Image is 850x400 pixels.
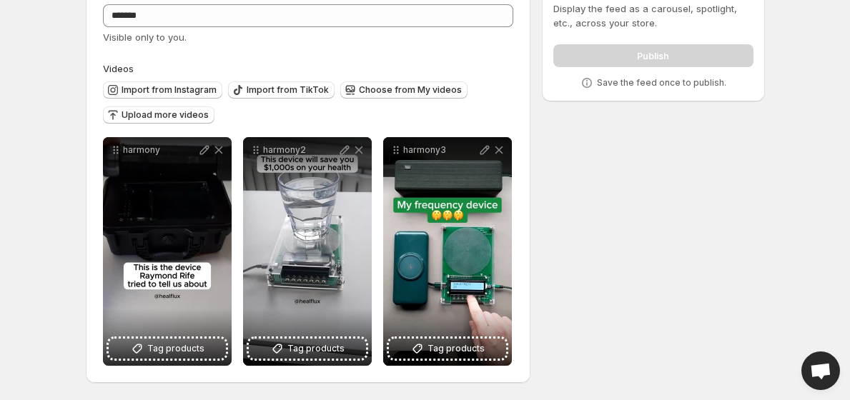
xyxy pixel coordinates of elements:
div: Open chat [801,351,840,390]
button: Import from TikTok [228,81,335,99]
div: harmony3Tag products [383,137,512,366]
button: Upload more videos [103,106,214,124]
span: Import from Instagram [122,84,217,96]
p: harmony3 [403,144,478,156]
span: Import from TikTok [247,84,329,96]
button: Tag products [109,339,226,359]
span: Upload more videos [122,109,209,121]
p: harmony2 [263,144,337,156]
span: Visible only to you. [103,31,187,43]
span: Videos [103,63,134,74]
div: harmonyTag products [103,137,232,366]
button: Import from Instagram [103,81,222,99]
span: Choose from My videos [359,84,462,96]
button: Tag products [249,339,366,359]
p: harmony [123,144,197,156]
p: Save the feed once to publish. [597,77,726,89]
div: harmony2Tag products [243,137,372,366]
button: Choose from My videos [340,81,468,99]
span: Tag products [428,341,485,356]
p: Display the feed as a carousel, spotlight, etc., across your store. [553,1,753,30]
button: Tag products [389,339,506,359]
span: Tag products [287,341,345,356]
span: Tag products [147,341,204,356]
